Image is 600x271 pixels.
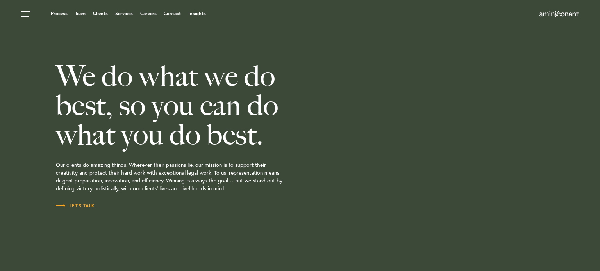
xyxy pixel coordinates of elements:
[188,11,206,16] a: Insights
[75,11,86,16] a: Team
[56,62,344,149] h2: We do what we do best, so you can do what you do best.
[164,11,181,16] a: Contact
[93,11,108,16] a: Clients
[539,11,579,17] img: Amini & Conant
[56,204,95,208] span: Let’s Talk
[140,11,157,16] a: Careers
[56,202,95,210] a: Let’s Talk
[115,11,133,16] a: Services
[51,11,68,16] a: Process
[56,149,344,202] p: Our clients do amazing things. Wherever their passions lie, our mission is to support their creat...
